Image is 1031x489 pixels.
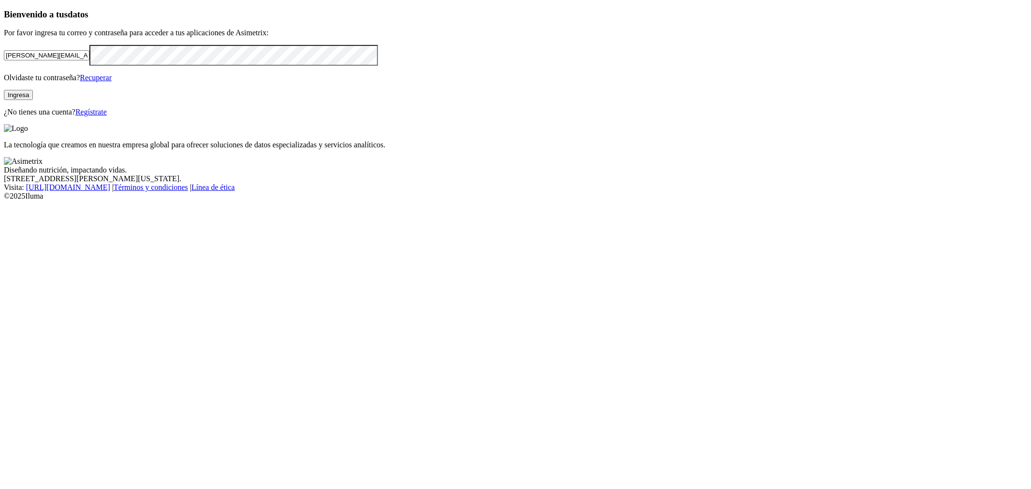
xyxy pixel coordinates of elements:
[4,9,1027,20] h3: Bienvenido a tus
[68,9,88,19] span: datos
[4,73,1027,82] p: Olvidaste tu contraseña?
[4,192,1027,201] div: © 2025 Iluma
[4,166,1027,174] div: Diseñando nutrición, impactando vidas.
[4,124,28,133] img: Logo
[75,108,107,116] a: Regístrate
[4,50,89,60] input: Tu correo
[4,108,1027,116] p: ¿No tienes una cuenta?
[4,90,33,100] button: Ingresa
[4,183,1027,192] div: Visita : | |
[4,174,1027,183] div: [STREET_ADDRESS][PERSON_NAME][US_STATE].
[26,183,110,191] a: [URL][DOMAIN_NAME]
[191,183,235,191] a: Línea de ética
[4,29,1027,37] p: Por favor ingresa tu correo y contraseña para acceder a tus aplicaciones de Asimetrix:
[114,183,188,191] a: Términos y condiciones
[80,73,112,82] a: Recuperar
[4,141,1027,149] p: La tecnología que creamos en nuestra empresa global para ofrecer soluciones de datos especializad...
[4,157,43,166] img: Asimetrix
